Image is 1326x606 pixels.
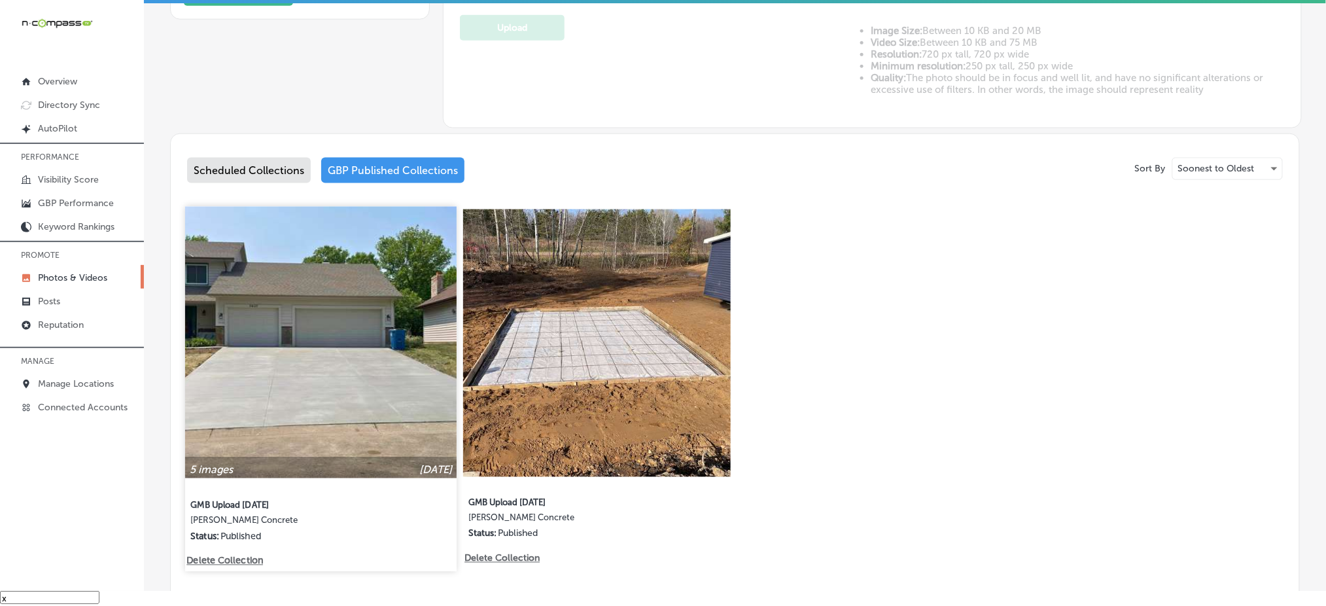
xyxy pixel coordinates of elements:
[1178,162,1255,175] p: Soonest to Oldest
[38,296,60,307] p: Posts
[498,528,538,539] p: Published
[38,221,114,232] p: Keyword Rankings
[185,207,457,478] img: Collection thumbnail
[38,123,77,134] p: AutoPilot
[38,319,84,330] p: Reputation
[38,198,114,209] p: GBP Performance
[190,531,219,542] p: Status:
[38,272,107,283] p: Photos & Videos
[187,158,311,183] div: Scheduled Collections
[38,402,128,413] p: Connected Accounts
[468,528,497,539] p: Status:
[190,464,233,476] p: 5 images
[21,17,93,29] img: 660ab0bf-5cc7-4cb8-ba1c-48b5ae0f18e60NCTV_CLogo_TV_Black_-500x88.png
[38,99,100,111] p: Directory Sync
[38,76,77,87] p: Overview
[1173,158,1282,179] div: Soonest to Oldest
[468,490,667,513] label: GMB Upload [DATE]
[220,531,261,542] p: Published
[463,209,731,477] img: Collection thumbnail
[38,378,114,389] p: Manage Locations
[38,174,99,185] p: Visibility Score
[464,553,538,564] p: Delete Collection
[190,515,393,530] label: [PERSON_NAME] Concrete
[190,492,393,516] label: GMB Upload [DATE]
[321,158,464,183] div: GBP Published Collections
[1135,163,1166,174] p: Sort By
[186,556,261,567] p: Delete Collection
[419,464,452,476] p: [DATE]
[468,513,667,528] label: [PERSON_NAME] Concrete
